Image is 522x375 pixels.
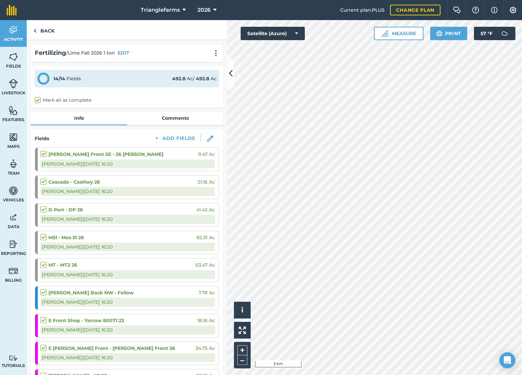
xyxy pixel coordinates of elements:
[509,7,517,13] img: A cog icon
[381,30,388,37] img: Ruler icon
[48,234,84,241] strong: M51 - Mos 51 26
[196,76,209,82] strong: 492.8
[9,266,18,276] img: svg+xml;base64,PD94bWwgdmVyc2lvbj0iMS4wIiBlbmNvZGluZz0idXRmLTgiPz4KPCEtLSBHZW5lcmF0b3I6IEFkb2JlIE...
[7,5,17,15] img: fieldmargin Logo
[199,289,215,296] span: 7.78 Ac
[40,325,215,334] div: [PERSON_NAME] | [DATE] 16:20
[390,5,440,15] a: Change plan
[241,27,305,40] button: Satellite (Azure)
[453,7,461,13] img: Two speech bubbles overlapping with the left bubble in the forefront
[40,187,215,196] div: [PERSON_NAME] | [DATE] 16:20
[33,27,36,35] img: svg+xml;base64,PHN2ZyB4bWxucz0iaHR0cDovL3d3dy53My5vcmcvMjAwMC9zdmciIHdpZHRoPSI5IiBoZWlnaHQ9IjI0Ii...
[172,76,185,82] strong: 492.8
[197,317,215,324] span: 18.16 Ac
[118,49,129,57] button: EDIT
[196,206,215,213] span: 41.42 Ac
[9,186,18,196] img: svg+xml;base64,PD94bWwgdmVyc2lvbj0iMS4wIiBlbmNvZGluZz0idXRmLTgiPz4KPCEtLSBHZW5lcmF0b3I6IEFkb2JlIE...
[9,25,18,35] img: svg+xml;base64,PD94bWwgdmVyc2lvbj0iMS4wIiBlbmNvZGluZz0idXRmLTgiPz4KPCEtLSBHZW5lcmF0b3I6IEFkb2JlIE...
[40,160,215,168] div: [PERSON_NAME] | [DATE] 16:20
[53,76,65,82] strong: 14 / 14
[436,29,442,37] img: svg+xml;base64,PHN2ZyB4bWxucz0iaHR0cDovL3d3dy53My5vcmcvMjAwMC9zdmciIHdpZHRoPSIxOSIgaGVpZ2h0PSIyNC...
[9,105,18,115] img: svg+xml;base64,PHN2ZyB4bWxucz0iaHR0cDovL3d3dy53My5vcmcvMjAwMC9zdmciIHdpZHRoPSI1NiIgaGVpZ2h0PSI2MC...
[48,289,134,296] strong: [PERSON_NAME] Back NW - Fallow
[127,112,223,124] a: Comments
[499,352,515,368] div: Open Intercom Messenger
[430,27,468,40] button: Print
[9,239,18,249] img: svg+xml;base64,PD94bWwgdmVyc2lvbj0iMS4wIiBlbmNvZGluZz0idXRmLTgiPz4KPCEtLSBHZW5lcmF0b3I6IEFkb2JlIE...
[481,27,493,40] span: 57 ° F
[239,326,246,334] img: Four arrows, one pointing top left, one top right, one bottom right and the last bottom left
[198,178,215,186] span: 21.16 Ac
[40,353,215,362] div: [PERSON_NAME] | [DATE] 16:20
[234,302,251,318] button: i
[31,112,127,124] a: Info
[40,243,215,251] div: [PERSON_NAME] | [DATE] 16:20
[9,212,18,222] img: svg+xml;base64,PD94bWwgdmVyc2lvbj0iMS4wIiBlbmNvZGluZz0idXRmLTgiPz4KPCEtLSBHZW5lcmF0b3I6IEFkb2JlIE...
[48,317,124,324] strong: E Front Shop - Yarrow 80071 23
[340,6,385,14] span: Current plan : PLUS
[237,345,247,355] button: +
[195,261,215,269] span: 63.47 Ac
[40,215,215,223] div: [PERSON_NAME] | [DATE] 16:20
[40,298,215,306] div: [PERSON_NAME] | [DATE] 16:20
[9,159,18,169] img: svg+xml;base64,PD94bWwgdmVyc2lvbj0iMS4wIiBlbmNvZGluZz0idXRmLTgiPz4KPCEtLSBHZW5lcmF0b3I6IEFkb2JlIE...
[9,132,18,142] img: svg+xml;base64,PHN2ZyB4bWxucz0iaHR0cDovL3d3dy53My5vcmcvMjAwMC9zdmciIHdpZHRoPSI1NiIgaGVpZ2h0PSI2MC...
[241,306,243,314] span: i
[35,48,66,58] h2: Fertilizing
[48,345,175,352] strong: E [PERSON_NAME] Front - [PERSON_NAME] Front 26
[35,97,91,104] label: Mark all as complete
[53,75,81,82] div: Fields
[40,270,215,279] div: [PERSON_NAME] | [DATE] 16:20
[9,52,18,62] img: svg+xml;base64,PHN2ZyB4bWxucz0iaHR0cDovL3d3dy53My5vcmcvMjAwMC9zdmciIHdpZHRoPSI1NiIgaGVpZ2h0PSI2MC...
[237,355,247,365] button: –
[9,355,18,361] img: svg+xml;base64,PD94bWwgdmVyc2lvbj0iMS4wIiBlbmNvZGluZz0idXRmLTgiPz4KPCEtLSBHZW5lcmF0b3I6IEFkb2JlIE...
[374,27,423,40] button: Measure
[198,6,211,14] span: 2026
[48,151,163,158] strong: [PERSON_NAME] Front SE - 26 [PERSON_NAME]
[148,133,201,143] button: Add Fields
[474,27,515,40] button: 57 °F
[498,27,511,40] img: svg+xml;base64,PD94bWwgdmVyc2lvbj0iMS4wIiBlbmNvZGluZz0idXRmLTgiPz4KPCEtLSBHZW5lcmF0b3I6IEFkb2JlIE...
[212,50,220,57] img: svg+xml;base64,PHN2ZyB4bWxucz0iaHR0cDovL3d3dy53My5vcmcvMjAwMC9zdmciIHdpZHRoPSIyMCIgaGVpZ2h0PSIyNC...
[198,151,215,158] span: 9.47 Ac
[172,75,217,82] div: Ac / Ac
[27,20,61,40] a: Back
[66,49,115,57] span: / Lime Fall 2026 1 ton
[9,79,18,89] img: svg+xml;base64,PD94bWwgdmVyc2lvbj0iMS4wIiBlbmNvZGluZz0idXRmLTgiPz4KPCEtLSBHZW5lcmF0b3I6IEFkb2JlIE...
[35,135,49,142] h4: Fields
[491,6,498,14] img: svg+xml;base64,PHN2ZyB4bWxucz0iaHR0cDovL3d3dy53My5vcmcvMjAwMC9zdmciIHdpZHRoPSIxNyIgaGVpZ2h0PSIxNy...
[48,178,100,186] strong: Cascade - CasHwy 26
[195,345,215,352] span: 34.75 Ac
[197,234,215,241] span: 82.31 Ac
[207,135,213,142] img: svg+xml;base64,PHN2ZyB3aWR0aD0iMTgiIGhlaWdodD0iMTgiIHZpZXdCb3g9IjAgMCAxOCAxOCIgZmlsbD0ibm9uZSIgeG...
[48,206,83,213] strong: D Port - DP 26
[141,6,180,14] span: Trianglefarms
[48,261,77,269] strong: MT - MT2 26
[472,7,480,13] img: A question mark icon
